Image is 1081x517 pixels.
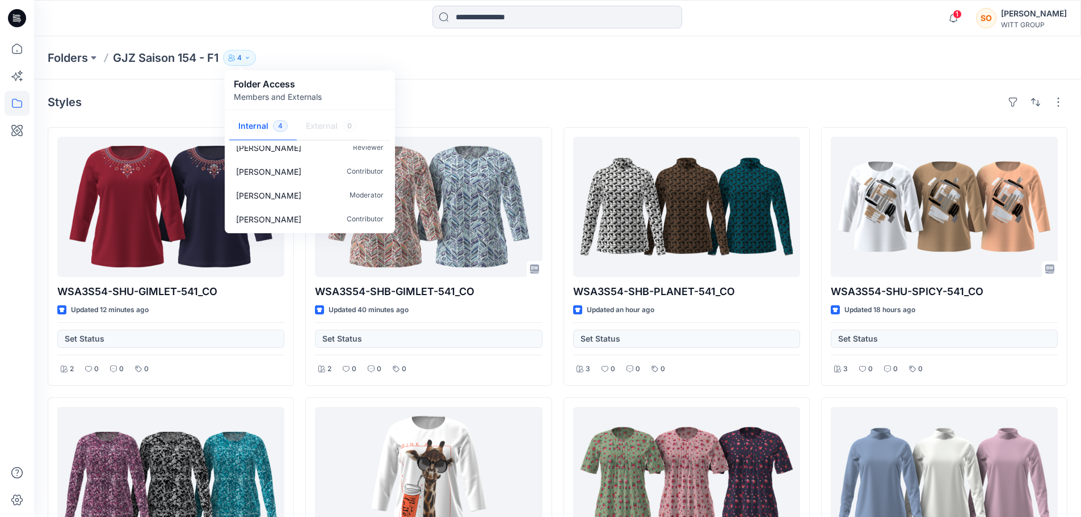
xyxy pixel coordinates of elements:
a: WSA3S54-SHB-GIMLET-541_CO [315,137,542,277]
p: 0 [868,363,873,375]
p: 0 [119,363,124,375]
p: Ida Hecht [236,213,301,225]
p: WSA3S54-SHB-GIMLET-541_CO [315,284,542,300]
div: SO [976,8,996,28]
p: 0 [918,363,923,375]
a: Folders [48,50,88,66]
a: [PERSON_NAME]Moderator [227,183,393,207]
p: 0 [893,363,898,375]
button: 4 [223,50,256,66]
p: Phillip Ackermann [236,166,301,178]
p: Contributor [347,213,384,225]
p: 4 [237,52,242,64]
p: Marlies Schmidt [236,190,301,201]
button: External [297,112,366,141]
p: Updated an hour ago [587,304,654,316]
a: [PERSON_NAME]Contributor [227,159,393,183]
p: 0 [144,363,149,375]
p: 3 [586,363,590,375]
p: 0 [94,363,99,375]
p: WSA3S54-SHB-PLANET-541_CO [573,284,800,300]
p: Folder Access [234,77,322,91]
a: WSA3S54-SHB-PLANET-541_CO [573,137,800,277]
p: Updated 18 hours ago [844,304,915,316]
p: Reviewer [353,142,384,154]
div: [PERSON_NAME] [1001,7,1067,20]
span: 4 [273,120,288,132]
p: 2 [70,363,74,375]
a: WSA3S54-SHU-GIMLET-541_CO [57,137,284,277]
p: GJZ Saison 154 - F1 [113,50,218,66]
p: 0 [402,363,406,375]
p: 0 [377,363,381,375]
span: 0 [342,120,357,132]
button: Internal [229,112,297,141]
p: WSA3S54-SHU-SPICY-541_CO [831,284,1058,300]
p: Moderator [350,190,384,201]
a: WSA3S54-SHU-SPICY-541_CO [831,137,1058,277]
p: Contributor [347,166,384,178]
a: [PERSON_NAME]Reviewer [227,136,393,159]
p: 2 [327,363,331,375]
p: 0 [611,363,615,375]
p: Updated 40 minutes ago [329,304,409,316]
p: 0 [636,363,640,375]
p: Sarah Otte [236,142,301,154]
p: 0 [661,363,665,375]
h4: Styles [48,95,82,109]
p: WSA3S54-SHU-GIMLET-541_CO [57,284,284,300]
p: 3 [843,363,848,375]
p: Updated 12 minutes ago [71,304,149,316]
span: 1 [953,10,962,19]
a: [PERSON_NAME]Contributor [227,207,393,231]
p: Members and Externals [234,91,322,103]
div: WITT GROUP [1001,20,1067,29]
p: 0 [352,363,356,375]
